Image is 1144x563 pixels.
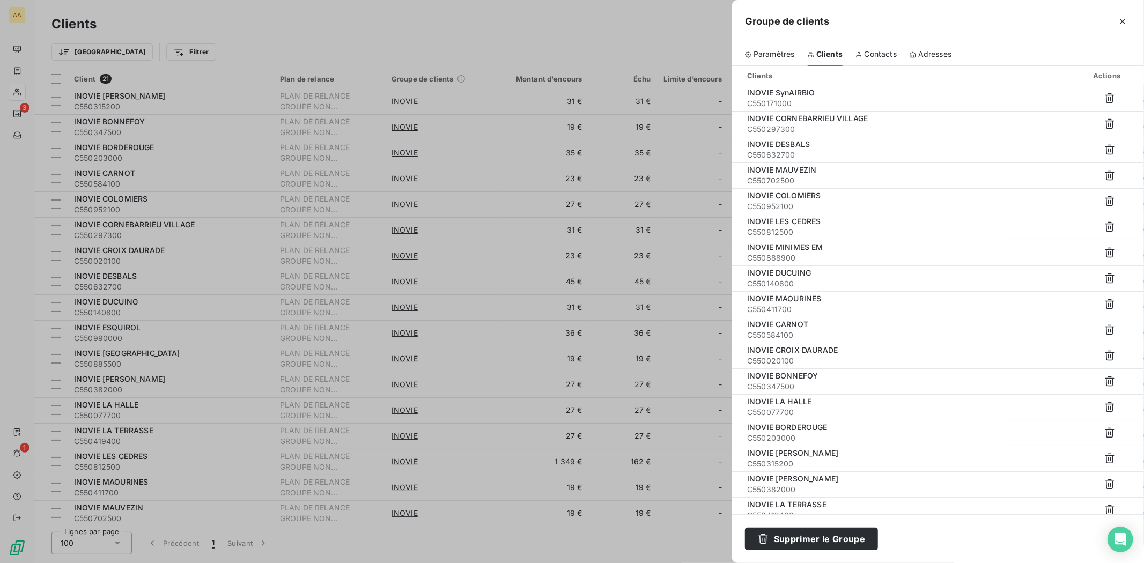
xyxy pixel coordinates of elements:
[747,500,826,509] span: INOVIE LA TERRASSE
[747,191,821,200] span: INOVIE COLOMIERS
[747,175,998,186] span: C550702500
[747,484,998,495] span: C550382000
[745,528,878,550] button: Supprimer le Groupe
[747,448,838,457] span: INOVIE [PERSON_NAME]
[747,294,821,303] span: INOVIE MAOURINES
[747,98,998,109] span: C550171000
[747,381,998,392] span: C550347500
[747,510,998,521] span: C550419400
[747,433,998,443] span: C550203000
[747,242,823,251] span: INOVIE MINIMES EM
[754,49,795,60] span: Paramètres
[1108,527,1133,552] div: Open Intercom Messenger
[745,14,830,29] h5: Groupe de clients
[865,49,897,60] span: Contacts
[747,165,816,174] span: INOVIE MAUVEZIN
[747,458,998,469] span: C550315200
[747,345,838,354] span: INOVIE CROIX DAURADE
[747,124,998,135] span: C550297300
[747,278,998,289] span: C550140800
[747,88,815,97] span: INOVIE SynAIRBIO
[747,320,808,329] span: INOVIE CARNOT
[747,474,838,483] span: INOVIE [PERSON_NAME]
[1093,71,1120,80] span: Actions
[747,227,998,238] span: C550812500
[747,407,998,418] span: C550077700
[734,70,1004,81] div: Clients
[747,150,998,160] span: C550632700
[747,304,998,315] span: C550411700
[747,268,811,277] span: INOVIE DUCUING
[747,114,868,123] span: INOVIE CORNEBARRIEU VILLAGE
[747,355,998,366] span: C550020100
[747,423,828,432] span: INOVIE BORDEROUGE
[918,49,951,60] span: Adresses
[747,201,998,212] span: C550952100
[747,330,998,340] span: C550584100
[747,397,811,406] span: INOVIE LA HALLE
[816,49,843,60] span: Clients
[747,217,821,226] span: INOVIE LES CEDRES
[747,371,818,380] span: INOVIE BONNEFOY
[747,253,998,263] span: C550888900
[747,139,810,149] span: INOVIE DESBALS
